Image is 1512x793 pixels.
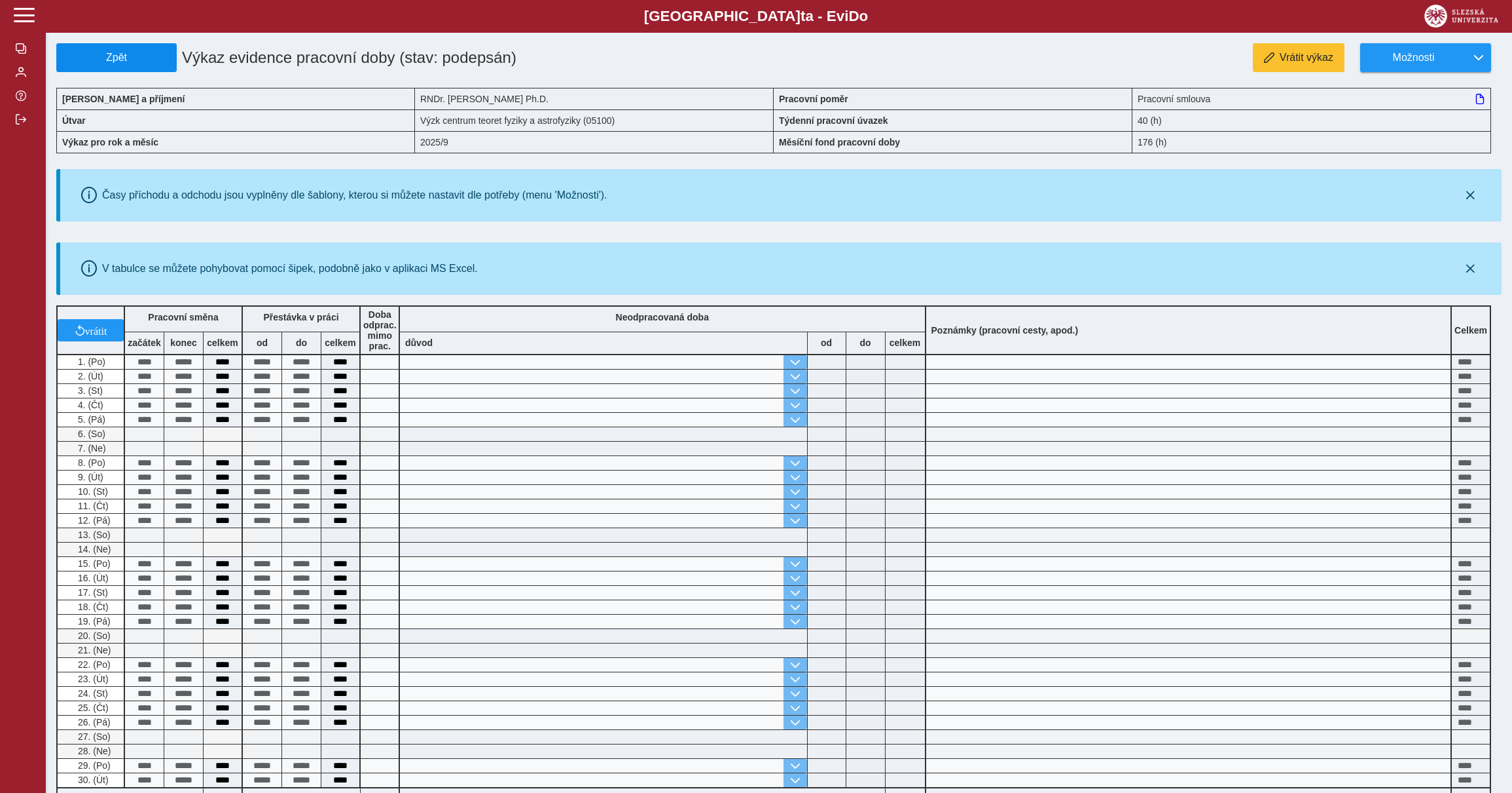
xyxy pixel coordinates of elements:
b: Výkaz pro rok a měsíc [62,137,158,147]
b: Měsíční fond pracovní doby [779,137,900,147]
span: 20. (So) [75,630,111,641]
span: 25. (Čt) [75,703,109,713]
button: Možnosti [1360,43,1466,72]
b: konec [164,338,203,348]
button: Vrátit výkaz [1253,43,1344,72]
span: 24. (St) [75,688,108,699]
div: V tabulce se můžete pohybovat pomocí šipek, podobně jako v aplikaci MS Excel. [102,263,478,275]
b: celkem [321,338,359,348]
span: 8. (Po) [75,457,105,468]
span: 29. (Po) [75,760,111,771]
span: 23. (Út) [75,674,109,684]
span: 22. (Po) [75,659,111,670]
span: 15. (Po) [75,558,111,569]
b: [GEOGRAPHIC_DATA] a - Evi [39,8,1473,25]
span: 12. (Pá) [75,515,111,526]
b: do [846,338,885,348]
b: Doba odprac. mimo prac. [363,309,397,351]
b: začátek [125,338,164,348]
span: 10. (St) [75,486,108,497]
b: celkem [886,338,925,348]
div: Výzk centrum teoret fyziky a astrofyziky (05100) [415,109,774,131]
b: Neodpracovaná doba [616,312,709,322]
b: Přestávka v práci [263,312,338,322]
span: Vrátit výkaz [1280,52,1333,64]
b: Pracovní směna [148,312,218,322]
span: 6. (So) [75,429,105,439]
img: logo_web_su.png [1424,5,1498,28]
span: 26. (Pá) [75,717,111,727]
span: 17. (St) [75,587,108,598]
span: 1. (Po) [75,357,105,367]
b: Pracovní poměr [779,94,848,104]
b: Poznámky (pracovní cesty, apod.) [926,325,1084,336]
b: Celkem [1454,325,1487,336]
div: 176 (h) [1132,131,1491,153]
div: Pracovní smlouva [1132,88,1491,109]
div: RNDr. [PERSON_NAME] Ph.D. [415,88,774,109]
b: důvod [405,338,433,348]
b: celkem [204,338,242,348]
span: 7. (Ne) [75,443,106,454]
div: Časy příchodu a odchodu jsou vyplněny dle šablony, kterou si můžete nastavit dle potřeby (menu 'M... [102,189,607,201]
span: D [848,8,859,24]
b: od [808,338,846,348]
span: 2. (Út) [75,371,103,381]
span: 30. (Út) [75,775,109,785]
span: Zpět [62,52,171,64]
span: 27. (So) [75,731,111,742]
div: 2025/9 [415,131,774,153]
h1: Výkaz evidence pracovní doby (stav: podepsán) [177,43,658,72]
div: 40 (h) [1132,109,1491,131]
span: 5. (Pá) [75,414,105,425]
span: 13. (So) [75,530,111,540]
span: 14. (Ne) [75,544,111,554]
b: Týdenní pracovní úvazek [779,115,888,126]
span: 4. (Čt) [75,400,103,410]
b: do [282,338,321,348]
span: 16. (Út) [75,573,109,583]
span: t [801,8,805,24]
span: 18. (Čt) [75,602,109,612]
span: 19. (Pá) [75,616,111,627]
span: o [859,8,869,24]
b: od [243,338,281,348]
span: 21. (Ne) [75,645,111,655]
span: vrátit [85,325,107,336]
b: Útvar [62,115,86,126]
b: [PERSON_NAME] a příjmení [62,94,185,104]
button: Zpět [56,43,177,72]
span: 9. (Út) [75,472,103,482]
span: 3. (St) [75,385,103,396]
button: vrátit [58,319,124,341]
span: Možnosti [1371,52,1456,64]
span: 28. (Ne) [75,746,111,756]
span: 11. (Čt) [75,501,109,511]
